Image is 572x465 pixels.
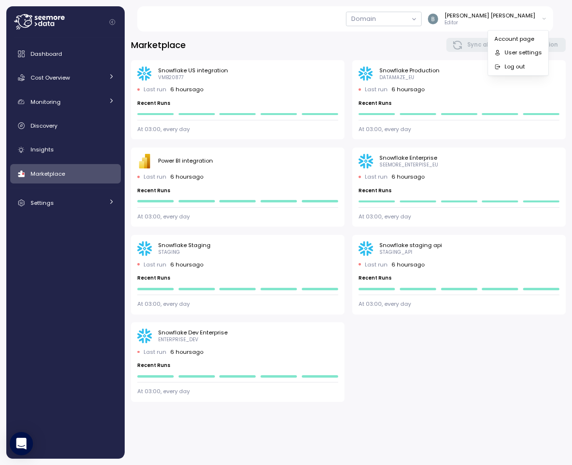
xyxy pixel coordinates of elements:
[158,329,228,336] div: Snowflake Dev Enterprise
[158,74,183,81] div: VMB20877
[392,85,425,93] p: 6 hours ago
[10,116,121,135] a: Discovery
[428,14,438,24] img: ACg8ocJyWE6xOp1B6yfOOo1RrzZBXz9fCX43NtCsscuvf8X-nP99eg=s96-c
[170,173,203,181] p: 6 hours ago
[365,173,388,181] p: Last run
[144,85,166,93] p: Last run
[31,98,61,106] span: Monitoring
[494,35,542,44] div: Account page
[351,14,376,24] div: Domain
[392,261,425,268] p: 6 hours ago
[137,213,190,220] div: At 03:00, every day
[31,170,65,178] span: Marketplace
[31,146,54,153] span: Insights
[444,12,535,19] div: [PERSON_NAME] [PERSON_NAME]
[158,66,228,74] div: Snowflake US integration
[359,125,411,133] div: At 03:00, every day
[170,85,203,93] p: 6 hours ago
[359,187,559,194] p: Recent Runs
[137,387,190,395] div: At 03:00, every day
[379,162,438,168] div: SEEMORE_ENTERPISE_EU
[379,74,414,81] div: DATAMAZE_EU
[31,50,62,58] span: Dashboard
[158,336,198,343] div: ENTERPRISE_DEV
[137,125,190,133] div: At 03:00, every day
[106,18,118,26] button: Collapse navigation
[359,213,411,220] div: At 03:00, every day
[31,74,70,82] span: Cost Overview
[144,261,166,268] p: Last run
[505,49,542,57] div: User settings
[158,157,213,165] div: Power BI integration
[137,300,190,308] div: At 03:00, every day
[10,164,121,183] a: Marketplace
[379,66,440,74] div: Snowflake Production
[359,275,559,282] p: Recent Runs
[31,122,57,130] span: Discovery
[158,241,211,249] div: Snowflake Staging
[144,173,166,181] p: Last run
[137,100,338,107] p: Recent Runs
[379,241,442,249] div: Snowflake staging api
[137,187,338,194] p: Recent Runs
[31,199,54,207] span: Settings
[137,275,338,282] p: Recent Runs
[365,261,388,268] p: Last run
[131,39,186,51] h3: Marketplace
[144,348,166,356] p: Last run
[10,92,121,112] a: Monitoring
[379,249,412,256] div: STAGING_API
[170,348,203,356] p: 6 hours ago
[359,100,559,107] p: Recent Runs
[170,261,203,268] p: 6 hours ago
[359,300,411,308] div: At 03:00, every day
[505,63,542,71] div: Log out
[137,362,338,369] p: Recent Runs
[365,85,388,93] p: Last run
[444,19,535,26] p: Editor
[392,173,425,181] p: 6 hours ago
[10,432,33,455] div: Open Intercom Messenger
[379,154,437,162] div: Snowflake Enterprise
[158,249,180,256] div: STAGING
[467,38,490,51] span: Sync all
[10,193,121,213] a: Settings
[10,44,121,64] a: Dashboard
[10,68,121,87] a: Cost Overview
[10,140,121,160] a: Insights
[446,38,497,52] button: Sync all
